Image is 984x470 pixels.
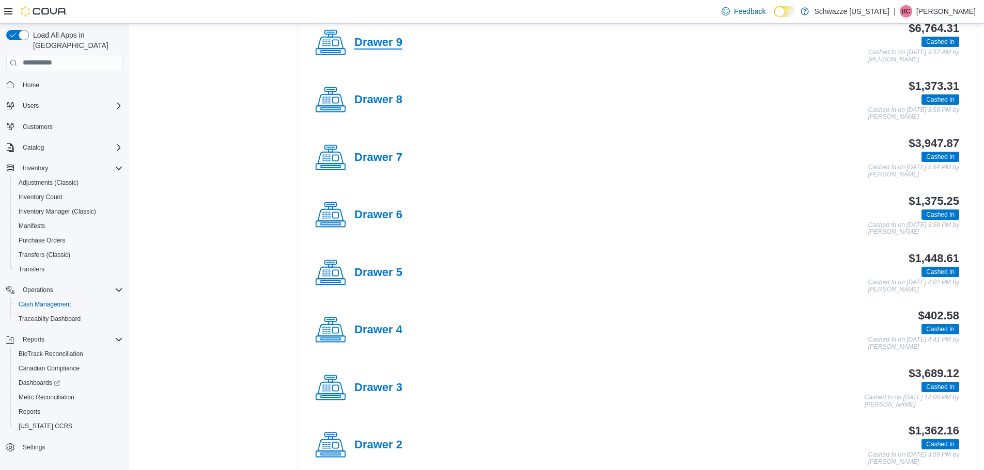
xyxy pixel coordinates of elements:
[14,205,100,218] a: Inventory Manager (Classic)
[354,266,402,280] h4: Drawer 5
[19,100,123,112] span: Users
[10,312,127,326] button: Traceabilty Dashboard
[19,78,123,91] span: Home
[19,141,48,154] button: Catalog
[14,377,123,389] span: Dashboards
[926,152,955,161] span: Cashed In
[14,391,123,403] span: Metrc Reconciliation
[14,377,64,389] a: Dashboards
[868,164,959,178] p: Cashed In on [DATE] 1:54 PM by [PERSON_NAME]
[14,406,44,418] a: Reports
[868,49,959,63] p: Cashed In on [DATE] 9:57 AM by [PERSON_NAME]
[900,5,912,18] div: Brennan Croy
[14,234,70,247] a: Purchase Orders
[10,262,127,277] button: Transfers
[14,348,87,360] a: BioTrack Reconciliation
[14,176,123,189] span: Adjustments (Classic)
[10,361,127,376] button: Canadian Compliance
[921,439,959,449] span: Cashed In
[926,382,955,392] span: Cashed In
[14,191,67,203] a: Inventory Count
[14,234,123,247] span: Purchase Orders
[19,393,74,401] span: Metrc Reconciliation
[14,220,123,232] span: Manifests
[14,263,123,275] span: Transfers
[19,222,45,230] span: Manifests
[921,324,959,334] span: Cashed In
[894,5,896,18] p: |
[868,451,959,465] p: Cashed In on [DATE] 3:59 PM by [PERSON_NAME]
[19,315,81,323] span: Traceabilty Dashboard
[10,248,127,262] button: Transfers (Classic)
[19,141,123,154] span: Catalog
[868,222,959,236] p: Cashed In on [DATE] 3:58 PM by [PERSON_NAME]
[734,6,766,17] span: Feedback
[909,80,959,92] h3: $1,373.31
[19,120,123,133] span: Customers
[921,152,959,162] span: Cashed In
[921,209,959,220] span: Cashed In
[19,441,123,453] span: Settings
[909,367,959,380] h3: $3,689.12
[868,279,959,293] p: Cashed In on [DATE] 2:02 PM by [PERSON_NAME]
[2,161,127,175] button: Inventory
[902,5,911,18] span: BC
[926,267,955,277] span: Cashed In
[865,394,959,408] p: Cashed In on [DATE] 12:08 PM by [PERSON_NAME]
[14,298,123,311] span: Cash Management
[19,236,66,245] span: Purchase Orders
[19,350,83,358] span: BioTrack Reconciliation
[926,440,955,449] span: Cashed In
[909,22,959,35] h3: $6,764.31
[354,208,402,222] h4: Drawer 6
[14,348,123,360] span: BioTrack Reconciliation
[774,6,795,17] input: Dark Mode
[19,207,96,216] span: Inventory Manager (Classic)
[23,102,39,110] span: Users
[918,310,959,322] h3: $402.58
[14,220,49,232] a: Manifests
[19,193,63,201] span: Inventory Count
[926,210,955,219] span: Cashed In
[921,382,959,392] span: Cashed In
[354,323,402,337] h4: Drawer 4
[23,164,48,172] span: Inventory
[19,408,40,416] span: Reports
[354,151,402,165] h4: Drawer 7
[23,81,39,89] span: Home
[2,77,127,92] button: Home
[909,252,959,265] h3: $1,448.61
[19,100,43,112] button: Users
[2,440,127,455] button: Settings
[19,441,49,453] a: Settings
[14,362,123,375] span: Canadian Compliance
[14,298,75,311] a: Cash Management
[10,233,127,248] button: Purchase Orders
[354,439,402,452] h4: Drawer 2
[19,284,123,296] span: Operations
[2,119,127,134] button: Customers
[2,332,127,347] button: Reports
[19,379,60,387] span: Dashboards
[921,267,959,277] span: Cashed In
[23,443,45,451] span: Settings
[23,123,53,131] span: Customers
[19,284,57,296] button: Operations
[21,6,67,17] img: Cova
[10,347,127,361] button: BioTrack Reconciliation
[926,325,955,334] span: Cashed In
[2,140,127,155] button: Catalog
[354,93,402,107] h4: Drawer 8
[10,204,127,219] button: Inventory Manager (Classic)
[868,336,959,350] p: Cashed In on [DATE] 4:41 PM by [PERSON_NAME]
[23,143,44,152] span: Catalog
[19,251,70,259] span: Transfers (Classic)
[354,36,402,50] h4: Drawer 9
[23,286,53,294] span: Operations
[10,390,127,404] button: Metrc Reconciliation
[909,137,959,150] h3: $3,947.87
[717,1,770,22] a: Feedback
[29,30,123,51] span: Load All Apps in [GEOGRAPHIC_DATA]
[14,391,79,403] a: Metrc Reconciliation
[14,205,123,218] span: Inventory Manager (Classic)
